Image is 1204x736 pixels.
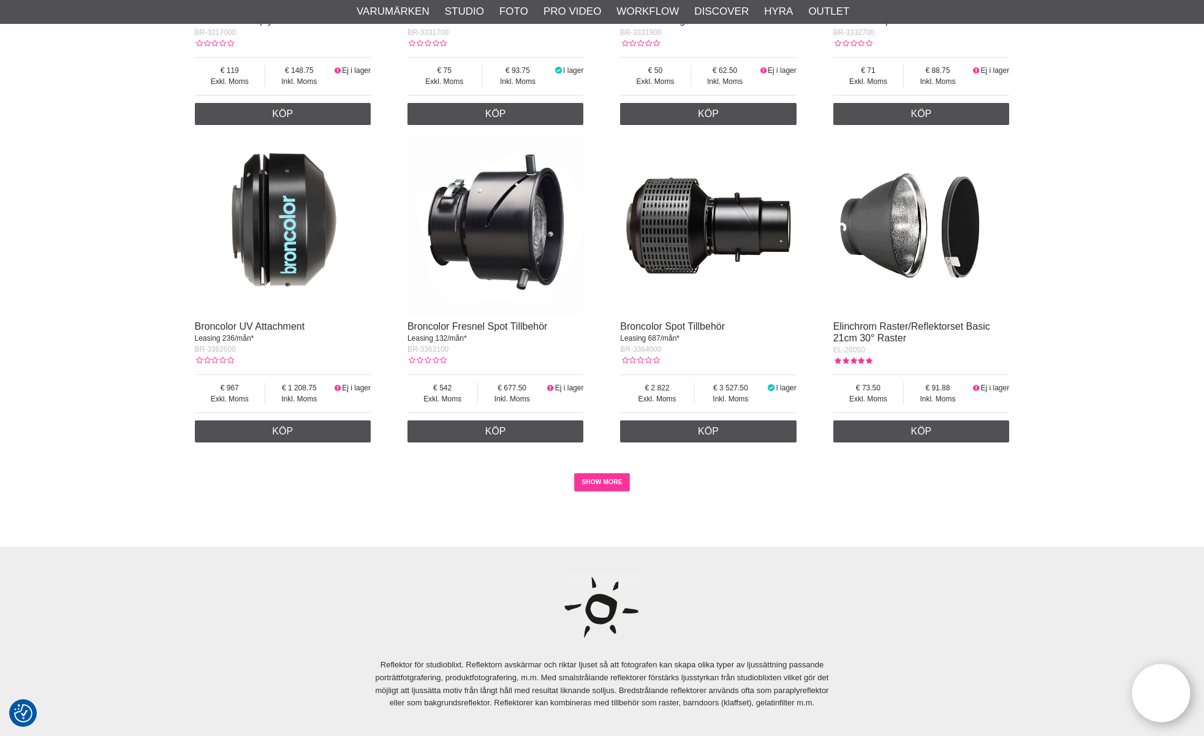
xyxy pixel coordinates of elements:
[407,38,447,49] div: Kundbetyg: 0
[904,76,972,87] span: Inkl. Moms
[980,66,1009,75] span: Ej i lager
[546,384,555,392] i: Ej i lager
[195,76,265,87] span: Exkl. Moms
[616,4,679,20] a: Workflow
[357,4,430,20] a: Varumärken
[14,704,32,723] img: Revisit consent button
[367,659,838,710] p: Reflektor för studioblixt. Reflektorn avskärmar och riktar ljuset så att fotografen kan skapa oli...
[195,321,305,332] a: Broncolor UV Attachment
[833,355,873,366] div: Kundbetyg: 5.00
[407,345,449,354] span: BR-3363100
[195,345,236,354] span: BR-3362600
[904,382,972,393] span: 91.88
[265,65,333,76] span: 148.75
[972,384,981,392] i: Ej i lager
[553,66,563,75] i: I lager
[195,137,371,314] img: Broncolor UV Attachment
[482,76,554,87] span: Inkl. Moms
[833,420,1010,442] a: Köp
[342,384,371,392] span: Ej i lager
[407,65,482,76] span: 75
[776,384,796,392] span: I lager
[833,103,1010,125] a: Köp
[543,4,601,20] a: Pro Video
[808,4,849,20] a: Outlet
[620,76,691,87] span: Exkl. Moms
[904,393,972,404] span: Inkl. Moms
[195,420,371,442] a: Köp
[564,570,640,647] img: Lighting modifiers - Reflector
[195,382,265,393] span: 967
[445,4,484,20] a: Studio
[759,66,768,75] i: Ej i lager
[407,334,467,343] span: Leasing 132/mån*
[342,66,371,75] span: Ej i lager
[478,393,546,404] span: Inkl. Moms
[768,66,797,75] span: Ej i lager
[620,334,680,343] span: Leasing 687/mån*
[767,384,776,392] i: I lager
[407,28,449,37] span: BR-3331700
[478,382,546,393] span: 677.50
[265,382,333,393] span: 1 208.75
[265,393,333,404] span: Inkl. Moms
[407,321,548,332] a: Broncolor Fresnel Spot Tillbehör
[620,393,694,404] span: Exkl. Moms
[833,346,865,354] span: EL-26050
[407,137,584,314] img: Broncolor Fresnel Spot Tillbehör
[620,137,797,314] img: Broncolor Spot Tillbehör
[695,393,767,404] span: Inkl. Moms
[407,103,584,125] a: Köp
[764,4,793,20] a: Hyra
[407,76,482,87] span: Exkl. Moms
[904,65,972,76] span: 88.75
[563,66,583,75] span: I lager
[499,4,528,20] a: Foto
[195,38,234,49] div: Kundbetyg: 0
[333,66,343,75] i: Ej i lager
[620,38,659,49] div: Kundbetyg: 0
[620,103,797,125] a: Köp
[195,28,236,37] span: BR-3317000
[833,321,990,343] a: Elinchrom Raster/Reflektorset Basic 21cm 30° Raster
[195,355,234,366] div: Kundbetyg: 0
[695,382,767,393] span: 3 527.50
[833,76,904,87] span: Exkl. Moms
[620,382,694,393] span: 2 822
[195,334,254,343] span: Leasing 236/mån*
[14,702,32,724] button: Samtyckesinställningar
[833,28,874,37] span: BR-3332700
[555,384,584,392] span: Ej i lager
[620,420,797,442] a: Köp
[620,345,661,354] span: BR-3364000
[620,321,725,332] a: Broncolor Spot Tillbehör
[980,384,1009,392] span: Ej i lager
[482,65,554,76] span: 93.75
[574,473,630,491] a: SHOW MORE
[195,393,265,404] span: Exkl. Moms
[691,65,759,76] span: 62.50
[691,76,759,87] span: Inkl. Moms
[407,382,478,393] span: 542
[620,28,661,37] span: BR-3331900
[833,393,904,404] span: Exkl. Moms
[407,420,584,442] a: Köp
[620,355,659,366] div: Kundbetyg: 0
[833,137,1010,314] img: Elinchrom Raster/Reflektorset Basic 21cm 30° Raster
[407,355,447,366] div: Kundbetyg: 0
[833,65,904,76] span: 71
[195,103,371,125] a: Köp
[833,382,904,393] span: 73.50
[694,4,749,20] a: Discover
[620,65,691,76] span: 50
[265,76,333,87] span: Inkl. Moms
[333,384,343,392] i: Ej i lager
[972,66,981,75] i: Ej i lager
[833,38,873,49] div: Kundbetyg: 0
[195,65,265,76] span: 119
[407,393,478,404] span: Exkl. Moms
